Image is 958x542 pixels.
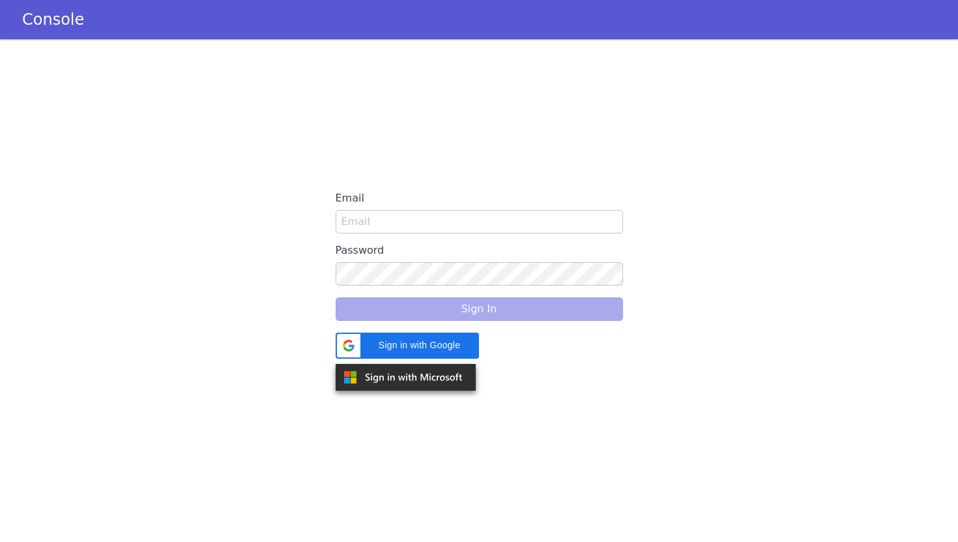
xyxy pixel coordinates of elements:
[7,10,100,29] a: Console
[368,339,471,352] span: Sign in with Google
[336,364,476,391] img: azure.svg
[336,187,623,210] label: Email
[336,239,623,262] label: Password
[336,210,623,233] input: Email
[336,333,479,359] div: Sign in with Google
